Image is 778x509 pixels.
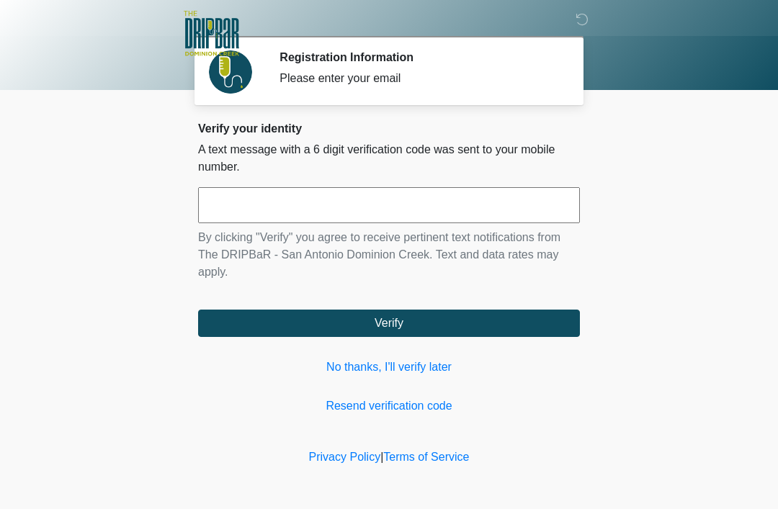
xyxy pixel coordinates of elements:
img: Agent Avatar [209,50,252,94]
p: By clicking "Verify" you agree to receive pertinent text notifications from The DRIPBaR - San Ant... [198,229,580,281]
a: Resend verification code [198,397,580,415]
a: Terms of Service [383,451,469,463]
div: Please enter your email [280,70,558,87]
a: No thanks, I'll verify later [198,359,580,376]
a: | [380,451,383,463]
a: Privacy Policy [309,451,381,463]
p: A text message with a 6 digit verification code was sent to your mobile number. [198,141,580,176]
button: Verify [198,310,580,337]
img: The DRIPBaR - San Antonio Dominion Creek Logo [184,11,239,58]
h2: Verify your identity [198,122,580,135]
